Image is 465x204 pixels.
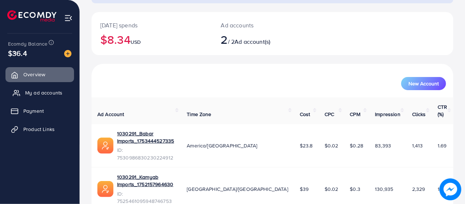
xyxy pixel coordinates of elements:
a: Product Links [5,122,74,136]
span: 1,413 [412,142,423,149]
span: $39 [300,185,309,193]
span: Payment [23,107,44,115]
span: 130,935 [375,185,393,193]
img: image [64,50,71,57]
a: 1030291_Kamyab Imports_1752157964630 [117,173,175,188]
span: Cost [300,111,310,118]
span: CPC [325,111,334,118]
span: ID: 7530986830230224912 [117,146,175,161]
h2: / 2 [221,32,294,46]
p: Ad accounts [221,21,294,30]
span: Ad Account [97,111,124,118]
span: America/[GEOGRAPHIC_DATA] [187,142,257,149]
span: Ecomdy Balance [8,40,47,47]
img: ic-ads-acc.e4c84228.svg [97,181,113,197]
span: New Account [408,81,439,86]
span: Ad account(s) [235,38,270,46]
span: [GEOGRAPHIC_DATA]/[GEOGRAPHIC_DATA] [187,185,288,193]
img: ic-ads-acc.e4c84228.svg [97,138,113,154]
span: CTR (%) [438,103,447,118]
a: Overview [5,67,74,82]
span: Impression [375,111,400,118]
span: My ad accounts [25,89,62,96]
span: $0.02 [325,185,338,193]
img: menu [64,14,73,22]
span: $0.3 [350,185,361,193]
span: 83,393 [375,142,391,149]
span: $36.4 [8,48,27,58]
a: Payment [5,104,74,118]
span: Time Zone [187,111,211,118]
h2: $8.34 [100,32,204,46]
span: Product Links [23,126,55,133]
img: image [439,178,461,200]
button: New Account [401,77,446,90]
p: [DATE] spends [100,21,204,30]
span: 1.78 [438,185,446,193]
span: $0.02 [325,142,338,149]
img: logo [7,10,57,22]
a: 1030291_Babar Imports_1753444527335 [117,130,175,145]
span: CPM [350,111,360,118]
span: 2,329 [412,185,425,193]
span: $23.8 [300,142,313,149]
span: 2 [221,31,228,48]
span: Clicks [412,111,426,118]
span: Overview [23,71,45,78]
span: USD [131,38,141,46]
a: My ad accounts [5,85,74,100]
span: 1.69 [438,142,447,149]
span: $0.28 [350,142,364,149]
